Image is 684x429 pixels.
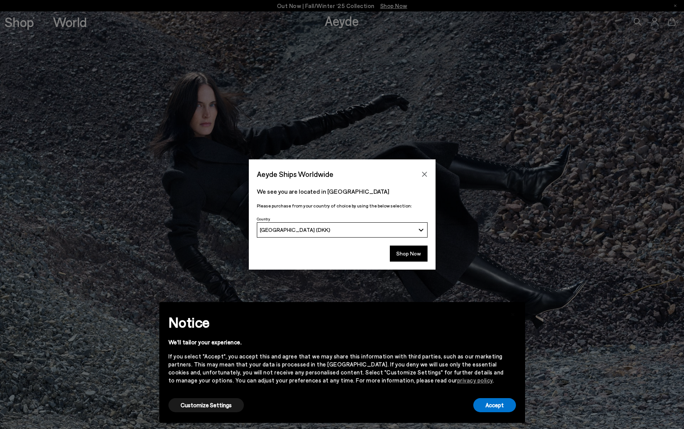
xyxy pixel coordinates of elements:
button: Shop Now [390,246,428,262]
p: We see you are located in [GEOGRAPHIC_DATA] [257,187,428,196]
button: Customize Settings [168,398,244,412]
span: Country [257,217,270,221]
button: Accept [473,398,516,412]
button: Close [419,169,430,180]
span: × [510,308,516,319]
a: privacy policy [457,377,493,384]
span: Aeyde Ships Worldwide [257,167,333,181]
h2: Notice [168,312,504,332]
button: Close this notice [504,304,522,323]
div: If you select "Accept", you accept this and agree that we may share this information with third p... [168,352,504,384]
p: Please purchase from your country of choice by using the below selection: [257,202,428,209]
div: We'll tailor your experience. [168,338,504,346]
span: [GEOGRAPHIC_DATA] (DKK) [260,227,330,233]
